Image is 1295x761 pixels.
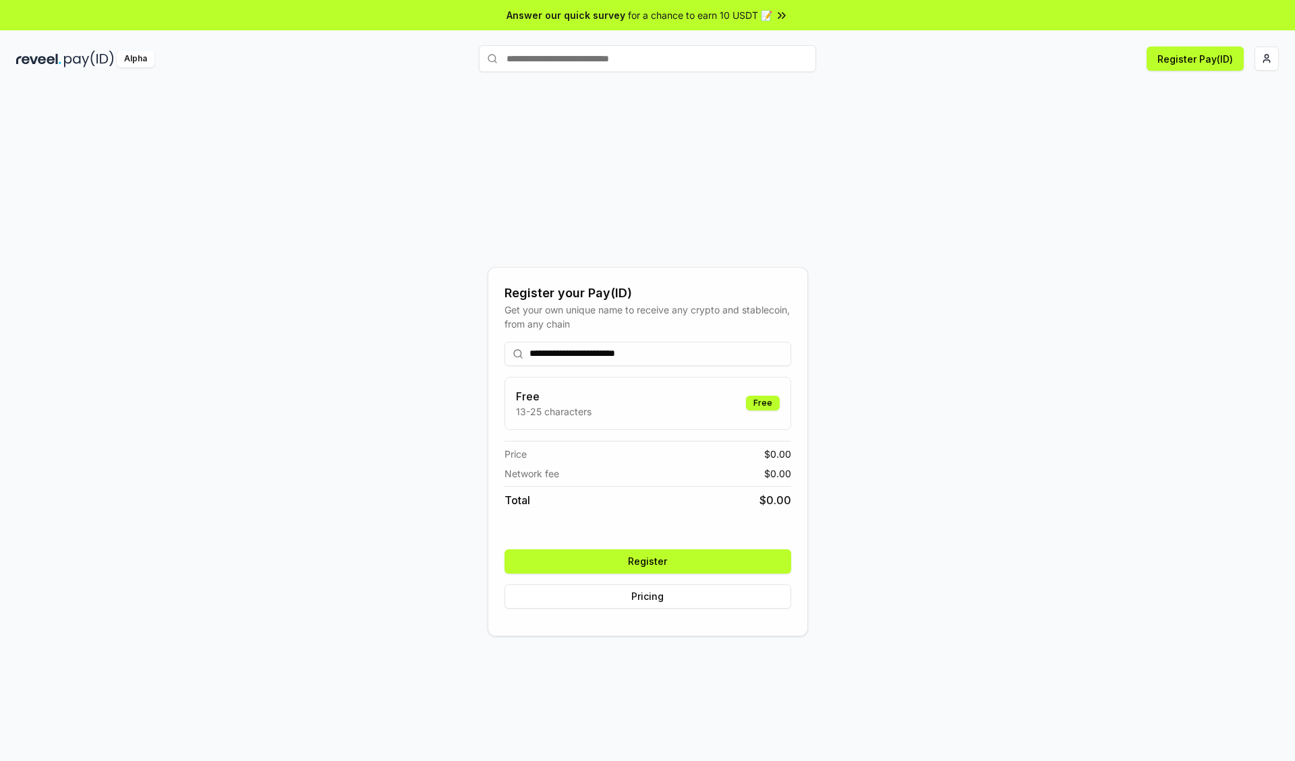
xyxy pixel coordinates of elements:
[746,396,780,410] div: Free
[505,284,791,303] div: Register your Pay(ID)
[505,549,791,574] button: Register
[505,303,791,331] div: Get your own unique name to receive any crypto and stablecoin, from any chain
[505,447,527,461] span: Price
[764,466,791,481] span: $ 0.00
[628,8,772,22] span: for a chance to earn 10 USDT 📝
[64,51,114,67] img: pay_id
[505,492,530,508] span: Total
[507,8,625,22] span: Answer our quick survey
[16,51,61,67] img: reveel_dark
[759,492,791,508] span: $ 0.00
[516,388,592,404] h3: Free
[764,447,791,461] span: $ 0.00
[516,404,592,419] p: 13-25 characters
[505,584,791,609] button: Pricing
[505,466,559,481] span: Network fee
[117,51,154,67] div: Alpha
[1147,47,1244,71] button: Register Pay(ID)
